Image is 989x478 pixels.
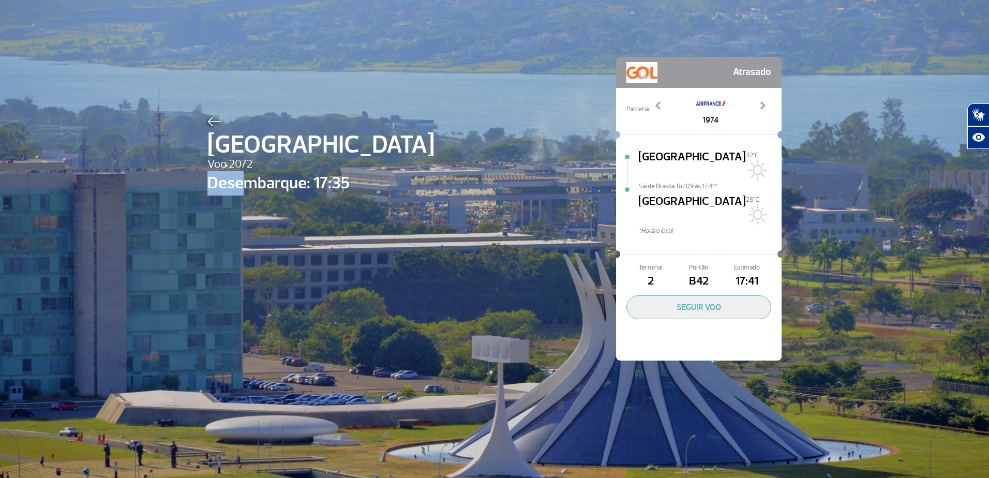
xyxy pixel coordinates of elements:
[626,273,675,290] span: 2
[207,171,434,196] span: Desembarque: 17:35
[967,103,989,149] div: Plugin de acessibilidade da Hand Talk.
[626,263,675,273] span: Terminal
[733,62,771,83] span: Atrasado
[207,126,434,163] span: [GEOGRAPHIC_DATA]
[967,103,989,126] button: Abrir tradutor de língua de sinais.
[746,160,767,181] img: Sol
[746,204,767,225] img: Sol
[638,182,782,189] span: Sai de Brasília Tu/09 às 17:41*
[746,151,759,159] span: 32°C
[207,156,434,173] span: Voo 2072
[675,263,723,273] span: Portão
[723,273,771,290] span: 17:41
[626,295,771,319] button: SEGUIR VOO
[723,263,771,273] span: Estimado
[746,196,759,204] span: 28°C
[967,126,989,149] button: Abrir recursos assistivos.
[638,226,782,236] span: *Horáro local
[675,273,723,290] span: B42
[638,148,746,182] span: [GEOGRAPHIC_DATA]
[626,104,650,114] span: Parceria:
[695,114,726,126] span: 1974
[638,193,746,226] span: [GEOGRAPHIC_DATA]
